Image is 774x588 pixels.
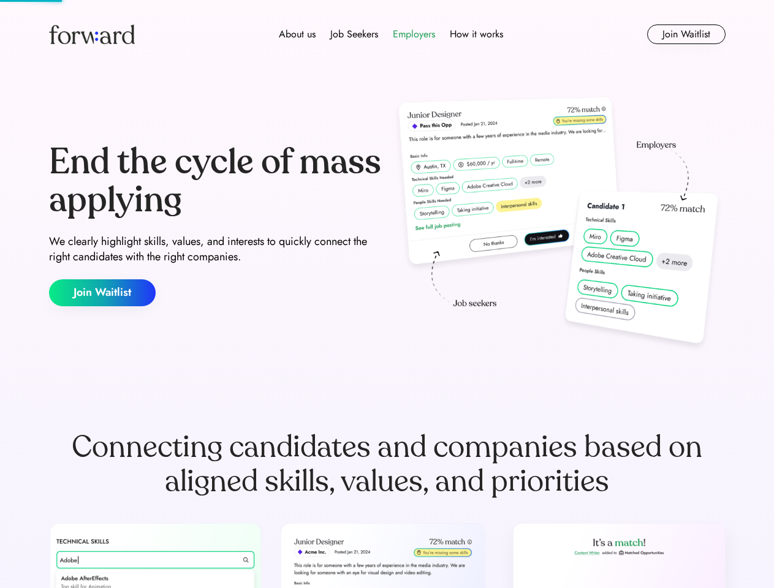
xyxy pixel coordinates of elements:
[49,24,135,44] img: Forward logo
[450,27,503,42] div: How it works
[392,93,726,356] img: hero-image.png
[279,27,316,42] div: About us
[49,430,726,499] div: Connecting candidates and companies based on aligned skills, values, and priorities
[393,27,435,42] div: Employers
[330,27,378,42] div: Job Seekers
[49,279,156,306] button: Join Waitlist
[647,24,726,44] button: Join Waitlist
[49,234,382,265] div: We clearly highlight skills, values, and interests to quickly connect the right candidates with t...
[49,143,382,219] div: End the cycle of mass applying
